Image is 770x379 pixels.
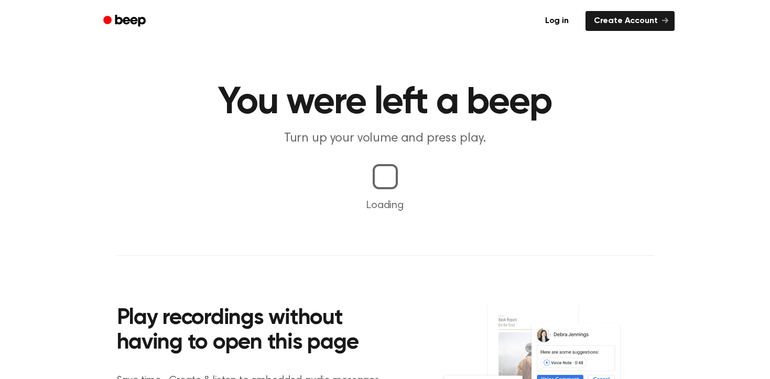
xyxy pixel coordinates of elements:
[535,9,579,33] a: Log in
[96,11,155,31] a: Beep
[117,306,399,356] h2: Play recordings without having to open this page
[13,198,757,213] p: Loading
[117,84,654,122] h1: You were left a beep
[585,11,675,31] a: Create Account
[184,130,587,147] p: Turn up your volume and press play.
